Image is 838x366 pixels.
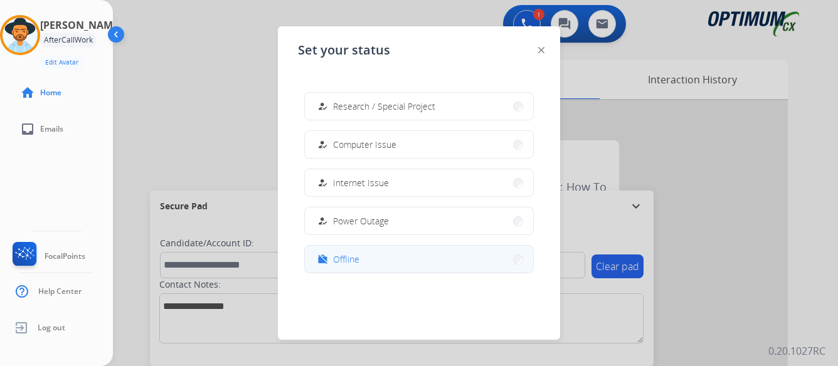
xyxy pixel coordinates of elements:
a: FocalPoints [10,242,85,271]
span: Internet Issue [333,176,389,189]
img: avatar [3,18,38,53]
button: Research / Special Project [305,93,533,120]
span: FocalPoints [45,251,85,261]
button: Power Outage [305,207,533,234]
mat-icon: how_to_reg [317,139,328,150]
button: Computer Issue [305,131,533,158]
p: 0.20.1027RC [768,343,825,358]
button: Offline [305,246,533,273]
mat-icon: work_off [317,254,328,264]
button: Internet Issue [305,169,533,196]
span: Log out [38,323,65,333]
span: Home [40,88,61,98]
span: Offline [333,253,359,266]
span: Power Outage [333,214,389,227]
span: Computer Issue [333,138,396,151]
span: Help Center [38,286,82,296]
span: Set your status [298,41,390,59]
button: Edit Avatar [40,55,83,70]
mat-icon: how_to_reg [317,216,328,226]
mat-icon: how_to_reg [317,177,328,188]
span: Research / Special Project [333,100,435,113]
mat-icon: how_to_reg [317,101,328,112]
mat-icon: home [20,85,35,100]
span: Emails [40,124,63,134]
mat-icon: inbox [20,122,35,137]
img: close-button [538,47,544,53]
div: AfterCallWork [40,33,97,48]
h3: [PERSON_NAME] [40,18,122,33]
